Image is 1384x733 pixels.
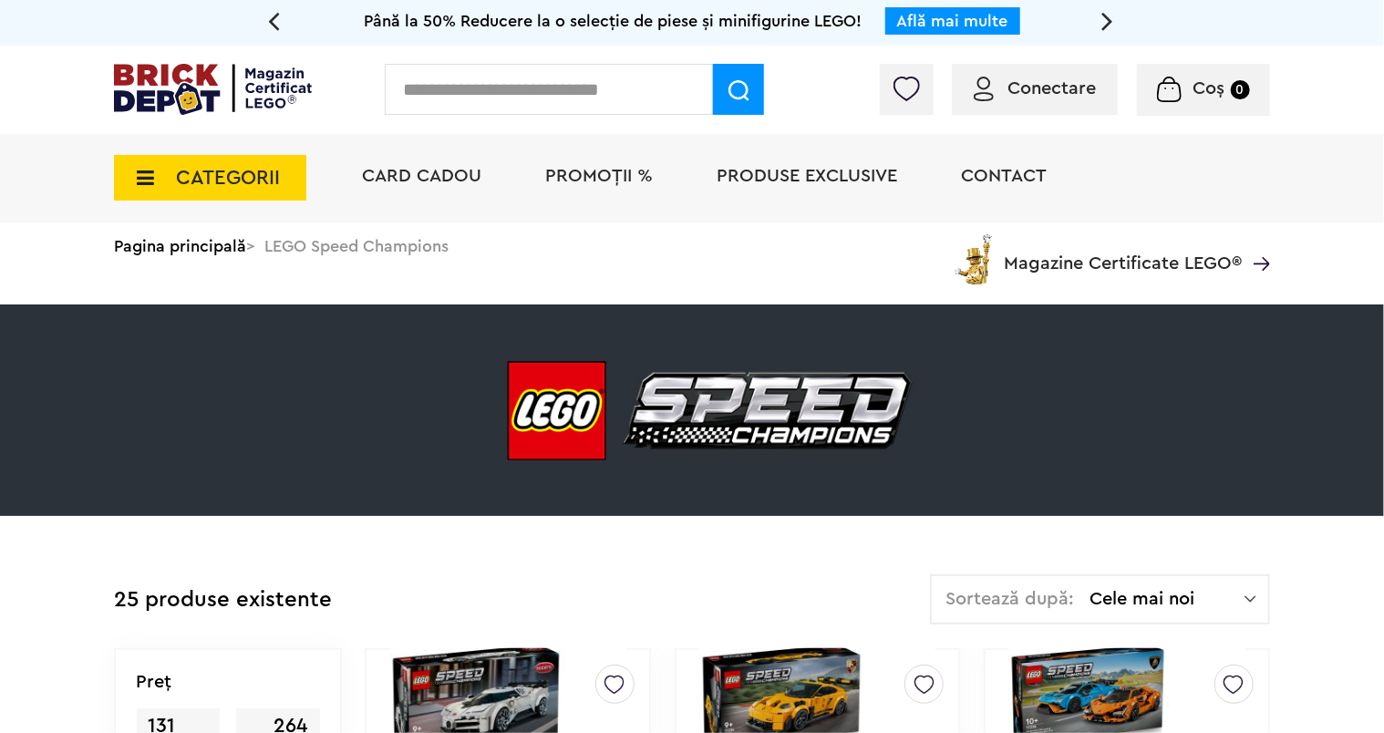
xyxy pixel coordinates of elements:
a: Conectare [974,79,1096,98]
span: Până la 50% Reducere la o selecție de piese și minifigurine LEGO! [365,13,862,29]
a: Card Cadou [362,167,481,185]
a: Contact [961,167,1047,185]
span: Sortează după: [945,590,1074,608]
p: Preţ [137,673,172,691]
span: CATEGORII [176,168,280,188]
a: PROMOȚII % [545,167,653,185]
span: Conectare [1007,79,1096,98]
small: 0 [1231,80,1250,99]
a: Produse exclusive [717,167,897,185]
span: Cele mai noi [1090,590,1245,608]
a: Magazine Certificate LEGO® [1242,231,1270,249]
div: 25 produse existente [114,574,332,626]
a: Află mai multe [897,13,1008,29]
span: Coș [1193,79,1225,98]
span: Magazine Certificate LEGO® [1004,231,1242,273]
